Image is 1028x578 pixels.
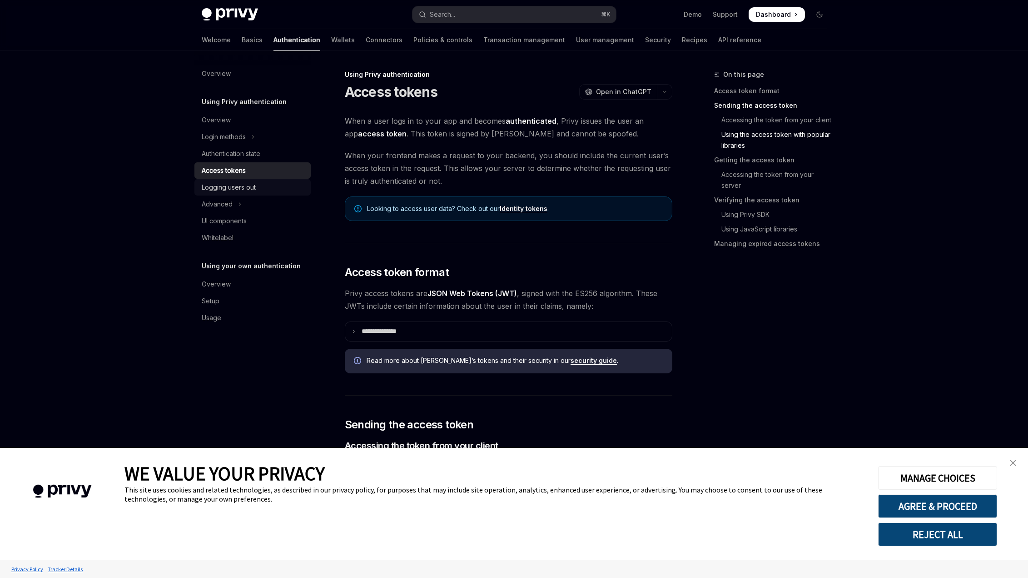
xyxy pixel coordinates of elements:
a: Overview [194,65,311,82]
button: MANAGE CHOICES [878,466,997,490]
a: Connectors [366,29,402,51]
a: Privacy Policy [9,561,45,577]
div: Usage [202,312,221,323]
a: Access tokens [194,162,311,179]
div: Authentication state [202,148,260,159]
strong: access token [358,129,407,138]
button: Open in ChatGPT [579,84,657,100]
button: AGREE & PROCEED [878,494,997,518]
a: Access token format [714,84,834,98]
a: Authentication [273,29,320,51]
span: Accessing the token from your client [345,439,498,452]
button: Open search [412,6,616,23]
span: On this page [723,69,764,80]
a: Dashboard [749,7,805,22]
div: Whitelabel [202,232,233,243]
div: Login methods [202,131,246,142]
button: Toggle Advanced section [194,196,311,212]
button: Toggle Login methods section [194,129,311,145]
a: security guide [571,357,617,365]
a: Usage [194,310,311,326]
span: Read more about [PERSON_NAME]’s tokens and their security in our . [367,356,663,365]
span: Open in ChatGPT [596,87,651,96]
a: Accessing the token from your client [714,113,834,127]
a: Sending the access token [714,98,834,113]
a: Verifying the access token [714,193,834,207]
img: dark logo [202,8,258,21]
a: Managing expired access tokens [714,236,834,251]
strong: authenticated [506,116,556,126]
a: API reference [718,29,761,51]
span: When your frontend makes a request to your backend, you should include the current user’s access ... [345,149,672,187]
a: Tracker Details [45,561,85,577]
a: Using JavaScript libraries [714,222,834,236]
a: Security [645,29,671,51]
a: Using Privy SDK [714,207,834,222]
img: close banner [1010,460,1016,466]
span: WE VALUE YOUR PRIVACY [124,462,325,485]
span: Privy access tokens are , signed with the ES256 algorithm. These JWTs include certain information... [345,287,672,312]
span: When a user logs in to your app and becomes , Privy issues the user an app . This token is signed... [345,115,672,140]
a: Overview [194,276,311,292]
div: UI components [202,216,247,226]
button: Toggle dark mode [812,7,827,22]
a: UI components [194,213,311,229]
img: company logo [14,472,111,511]
h5: Using Privy authentication [202,96,287,107]
a: Support [713,10,738,19]
a: Authentication state [194,146,311,162]
a: Wallets [331,29,355,51]
a: JSON Web Tokens (JWT) [427,289,517,298]
span: Looking to access user data? Check out our . [367,204,663,213]
div: This site uses cookies and related technologies, as described in our privacy policy, for purposes... [124,485,864,503]
div: Overview [202,68,231,79]
div: Overview [202,279,231,290]
button: REJECT ALL [878,523,997,546]
a: Policies & controls [413,29,472,51]
div: Logging users out [202,182,256,193]
a: Using the access token with popular libraries [714,127,834,153]
svg: Note [354,205,362,212]
div: Access tokens [202,165,246,176]
a: close banner [1004,454,1022,472]
svg: Info [354,357,363,366]
span: Access token format [345,265,449,280]
a: User management [576,29,634,51]
a: Recipes [682,29,707,51]
a: Setup [194,293,311,309]
div: Using Privy authentication [345,70,672,79]
span: ⌘ K [601,11,611,18]
h1: Access tokens [345,84,437,100]
a: Transaction management [483,29,565,51]
a: Welcome [202,29,231,51]
a: Logging users out [194,179,311,196]
a: Overview [194,112,311,128]
div: Search... [430,9,455,20]
span: Dashboard [756,10,791,19]
a: Whitelabel [194,230,311,246]
a: Getting the access token [714,153,834,167]
div: Overview [202,115,231,126]
div: Advanced [202,199,233,210]
a: Demo [684,10,702,19]
a: Basics [242,29,263,51]
h5: Using your own authentication [202,261,301,271]
span: Sending the access token [345,417,474,432]
a: Accessing the token from your server [714,167,834,193]
a: Identity tokens [500,205,547,213]
div: Setup [202,296,219,307]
